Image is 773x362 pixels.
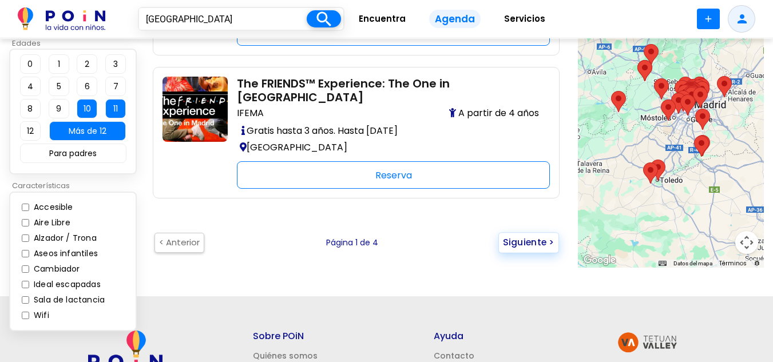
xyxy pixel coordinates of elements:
[434,350,474,361] a: Contacto
[687,83,702,104] div: Tomorrowland Immersive Experience Madrid
[9,180,144,192] p: Características
[105,77,126,96] button: 7
[694,136,709,157] div: Paseo en Barco por Aranjuez
[675,80,689,101] div: Actividades en Familia - Espacio Kimudi
[31,201,73,213] label: Accesible
[429,10,481,29] span: Agenda
[695,109,710,130] div: Entradas a Parque Warner
[49,54,69,74] button: 1
[676,90,691,112] div: Exhibición En Vuelo en Madrid
[637,60,652,81] div: Tour Monasterio de El Escorial
[77,54,97,74] button: 2
[685,82,700,103] div: Entradas a Sweet Space Museum
[162,77,550,189] a: con-ninos-friends-experience The FRIENDS™ Experience: The One in [GEOGRAPHIC_DATA] IFEMA A partir...
[684,85,699,106] div: Museo de la Felicidad · MÜF Madrid
[314,9,334,29] i: search
[644,44,659,65] div: Observación de estrellas en Los Molinos
[18,7,105,30] img: POiN
[253,350,318,361] a: Quiénes somos
[237,18,550,46] div: Reserva
[20,77,41,96] button: 4
[498,232,559,253] button: Siguiente >
[685,84,700,105] div: Tour Parque de El Retiro
[685,85,700,106] div: IKONO Madrid entradas
[31,232,97,244] label: Alzador / Trona
[105,54,126,74] button: 3
[691,79,706,101] div: Talleres Espacio Abierto Quinta de los Molinos
[9,38,144,49] p: Edades
[499,10,550,28] span: Servicios
[49,121,126,141] button: Más de 12
[719,259,747,268] a: Términos (se abre en una nueva pestaña)
[354,10,411,28] span: Encuentra
[684,81,699,102] div: Neon Brush Kids - Clase de Pintura de Neon
[581,253,619,268] img: Google
[673,260,712,268] button: Datos del mapa
[581,253,619,268] a: Abre esta zona en Google Maps (se abre en una nueva ventana)
[344,5,420,33] a: Encuentra
[490,5,560,33] a: Servicios
[139,8,307,30] input: ¿Dónde?
[686,83,701,104] div: Wicked, El Musical
[326,237,378,249] p: Página 1 de 4
[651,160,665,181] div: Museo Iluziona Toledo - entradas
[695,135,710,156] div: Tour Jardín del Príncipe
[449,106,541,120] span: A partir de 4 años
[659,260,667,268] button: Combinaciones de teclas
[695,78,709,100] div: Free Tour Parque El Capricho
[49,77,69,96] button: 5
[611,91,626,112] div: Astroturismo: Chocolate y Estrellas
[695,81,709,102] div: Atleti: Museo + Tour Riyadh Air Metropolitano
[31,217,70,229] label: Aire Libre
[253,331,344,341] h5: Sobre POiN
[77,99,97,118] button: 10
[685,79,700,100] div: Tour Bernabéu Real Madrid
[237,139,541,156] p: [GEOGRAPHIC_DATA]
[31,279,101,291] label: Ideal escapadas
[20,54,41,74] button: 0
[717,76,732,97] div: Tour Yacimiento de Complutum
[20,121,41,141] button: 12
[735,231,758,254] button: Controles de visualización del mapa
[434,331,526,341] h5: Ayuda
[661,100,676,121] div: Entradas a Acuario Atlantis
[692,77,707,98] div: Juvenalia - IFEMA 2025
[680,94,695,116] div: FUNBOX Madrid - El parque hinchable más grande del mundo
[237,77,541,104] h2: The FRIENDS™ Experience: The One in [GEOGRAPHIC_DATA]
[77,77,97,96] button: 6
[616,331,679,354] img: tetuan valley
[20,99,41,118] button: 8
[31,309,49,321] label: Wifi
[677,85,692,106] div: Zoo Aquarium de Madrid - entradas
[105,99,126,118] button: 11
[643,162,658,184] div: Puy du Fou España
[49,99,69,118] button: 9
[31,263,80,275] label: Cambiador
[237,122,541,139] p: Gratis hasta 3 años. Hasta [DATE]
[20,144,126,163] button: Para padres
[154,233,204,253] button: < Anterior
[162,77,228,142] img: con-ninos-friends-experience
[420,5,490,33] a: Agenda
[678,77,693,98] div: DroneArt Show: Música y Espectáculo de Drones Madrid
[684,87,699,108] div: Exposición Inmersiva 'La Leyenda del TITANIC'
[31,294,105,306] label: Sala de lactancia
[654,78,669,100] div: Entradas a Aquopolis Madrid
[31,248,98,260] label: Aseos infantiles
[237,161,550,189] div: Reserva
[685,86,700,107] div: Tren de la Fresa con niños - Temporada 2025
[693,87,708,108] div: Entradas a Faunia
[754,260,760,266] a: Informar a Google acerca de errores en las imágenes o en el mapa de carreteras
[671,93,686,114] div: Taller de pintura Glow Art para niños
[237,106,264,120] span: IFEMA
